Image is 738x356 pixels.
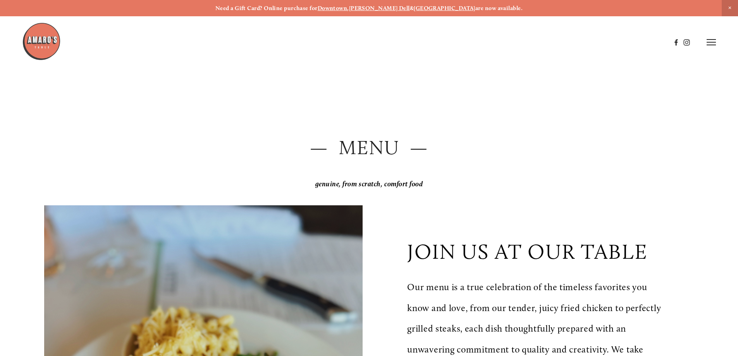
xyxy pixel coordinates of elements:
[318,5,347,12] a: Downtown
[347,5,349,12] strong: ,
[349,5,410,12] a: [PERSON_NAME] Dell
[215,5,318,12] strong: Need a Gift Card? Online purchase for
[22,22,61,61] img: Amaro's Table
[414,5,475,12] a: [GEOGRAPHIC_DATA]
[407,239,648,264] p: join us at our table
[475,5,523,12] strong: are now available.
[44,134,693,162] h2: — Menu —
[410,5,414,12] strong: &
[315,180,423,188] em: genuine, from scratch, comfort food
